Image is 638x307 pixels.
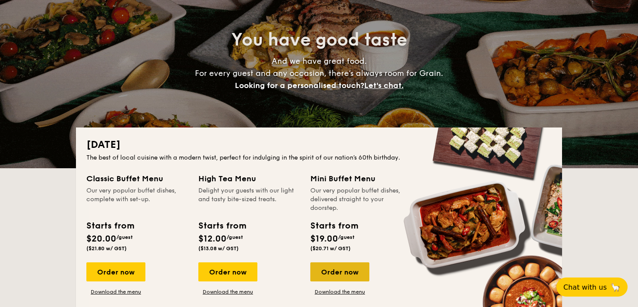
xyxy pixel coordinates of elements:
[198,173,300,185] div: High Tea Menu
[198,219,246,232] div: Starts from
[556,278,628,297] button: Chat with us🦙
[310,173,412,185] div: Mini Buffet Menu
[610,282,621,292] span: 🦙
[86,234,116,244] span: $20.00
[86,153,552,162] div: The best of local cuisine with a modern twist, perfect for indulging in the spirit of our nation’...
[86,245,127,251] span: ($21.80 w/ GST)
[86,288,145,295] a: Download the menu
[86,186,188,212] div: Our very popular buffet dishes, complete with set-up.
[310,234,338,244] span: $19.00
[198,245,239,251] span: ($13.08 w/ GST)
[195,56,443,90] span: And we have great food. For every guest and any occasion, there’s always room for Grain.
[310,219,358,232] div: Starts from
[198,234,227,244] span: $12.00
[310,245,351,251] span: ($20.71 w/ GST)
[86,219,134,232] div: Starts from
[86,262,145,281] div: Order now
[310,186,412,212] div: Our very popular buffet dishes, delivered straight to your doorstep.
[310,262,369,281] div: Order now
[198,288,257,295] a: Download the menu
[364,81,404,90] span: Let's chat.
[227,234,243,240] span: /guest
[563,283,607,291] span: Chat with us
[198,262,257,281] div: Order now
[231,29,407,50] span: You have good taste
[198,186,300,212] div: Delight your guests with our light and tasty bite-sized treats.
[86,173,188,185] div: Classic Buffet Menu
[116,234,133,240] span: /guest
[86,138,552,152] h2: [DATE]
[338,234,355,240] span: /guest
[235,81,364,90] span: Looking for a personalised touch?
[310,288,369,295] a: Download the menu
